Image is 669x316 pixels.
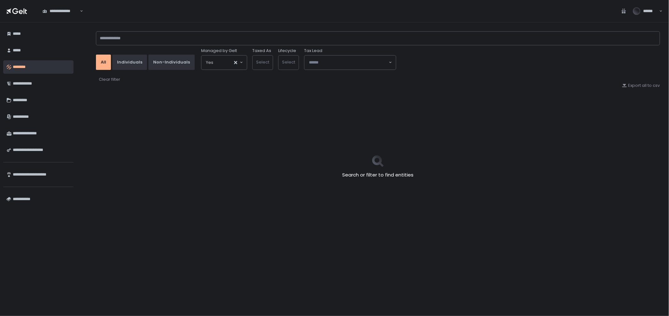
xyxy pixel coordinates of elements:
span: Select [256,59,269,65]
div: All [101,59,106,65]
div: Individuals [117,59,142,65]
div: Non-Individuals [153,59,190,65]
button: All [96,55,111,70]
button: Clear filter [98,76,121,83]
input: Search for option [213,59,233,66]
button: Export all to csv [622,83,660,88]
button: Individuals [112,55,147,70]
div: Search for option [201,56,247,70]
input: Search for option [309,59,388,66]
button: Clear Selected [234,61,237,64]
span: Tax Lead [304,48,322,54]
div: Search for option [304,56,396,70]
button: Non-Individuals [148,55,195,70]
h2: Search or filter to find entities [342,171,414,179]
span: Yes [206,59,213,66]
span: Select [282,59,295,65]
span: Managed by Gelt [201,48,237,54]
div: Search for option [38,4,83,18]
div: Clear filter [99,77,120,82]
label: Taxed As [252,48,271,54]
label: Lifecycle [278,48,296,54]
